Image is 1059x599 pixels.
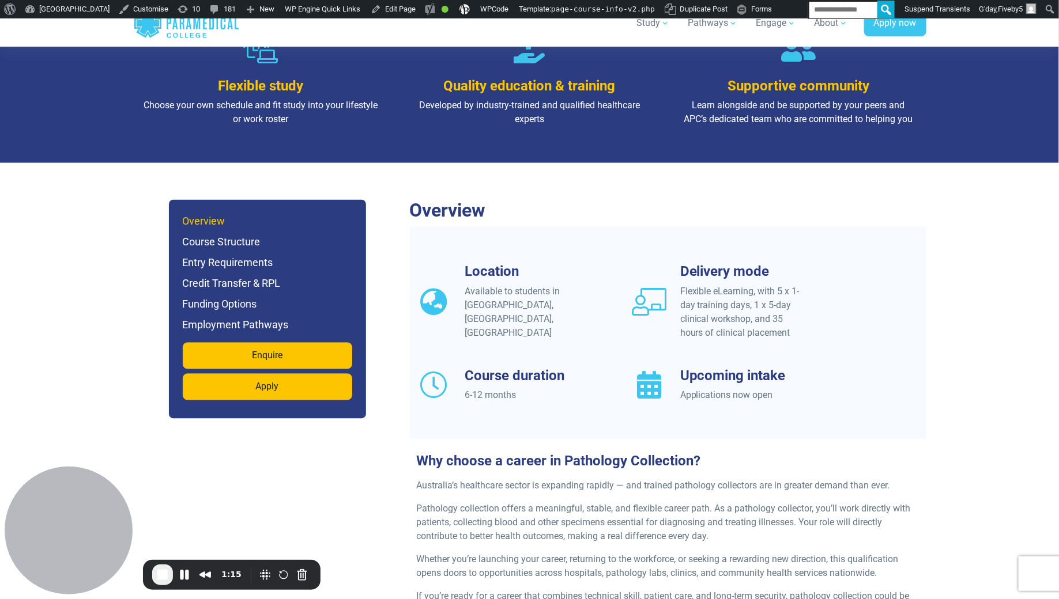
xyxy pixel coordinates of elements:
span: Fiveby5 [998,5,1023,13]
h6: Course Structure [183,234,352,251]
a: Australian Paramedical College [133,5,240,42]
p: Whether you’re launching your career, returning to the workforce, or seeking a rewarding new dire... [417,553,919,581]
h3: Upcoming intake [680,368,805,385]
h6: Overview [183,214,352,230]
h3: Quality education & training [411,78,648,94]
div: 6-12 months [465,389,590,403]
div: Available to students in [GEOGRAPHIC_DATA], [GEOGRAPHIC_DATA], [GEOGRAPHIC_DATA] [465,285,590,340]
h3: Flexible study [142,78,379,94]
div: Good [442,6,449,13]
a: Apply [183,374,352,400]
a: Pathways [681,7,745,39]
p: Choose your own schedule and fit study into your lifestyle or work roster [142,98,379,126]
p: Learn alongside and be supported by your peers and APC’s dedicated team who are committed to help... [680,98,917,126]
p: Australia’s healthcare sector is expanding rapidly — and trained pathology collectors are in grea... [417,479,919,493]
h3: Delivery mode [680,264,805,280]
h2: Overview [410,200,926,222]
h6: Entry Requirements [183,255,352,271]
div: Flexible eLearning, with 5 x 1-day training days, 1 x 5-day clinical workshop, and 35 hours of cl... [680,285,805,340]
span: page-course-info-v2.php [551,5,655,13]
a: Study [630,7,677,39]
h3: Supportive community [680,78,917,94]
p: Pathology collection offers a meaningful, stable, and flexible career path. As a pathology collec... [417,502,919,544]
a: About [808,7,855,39]
a: Enquire [183,343,352,369]
p: Developed by industry-trained and qualified healthcare experts [411,98,648,126]
h3: Why choose a career in Pathology Collection? [410,453,926,470]
div: Applications now open [680,389,805,403]
a: Engage [749,7,803,39]
h6: Employment Pathways [183,317,352,333]
h6: Funding Options [183,297,352,313]
h3: Location [465,264,590,280]
h3: Course duration [465,368,590,385]
h6: Credit Transfer & RPL [183,276,352,292]
a: Apply now [864,10,926,37]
